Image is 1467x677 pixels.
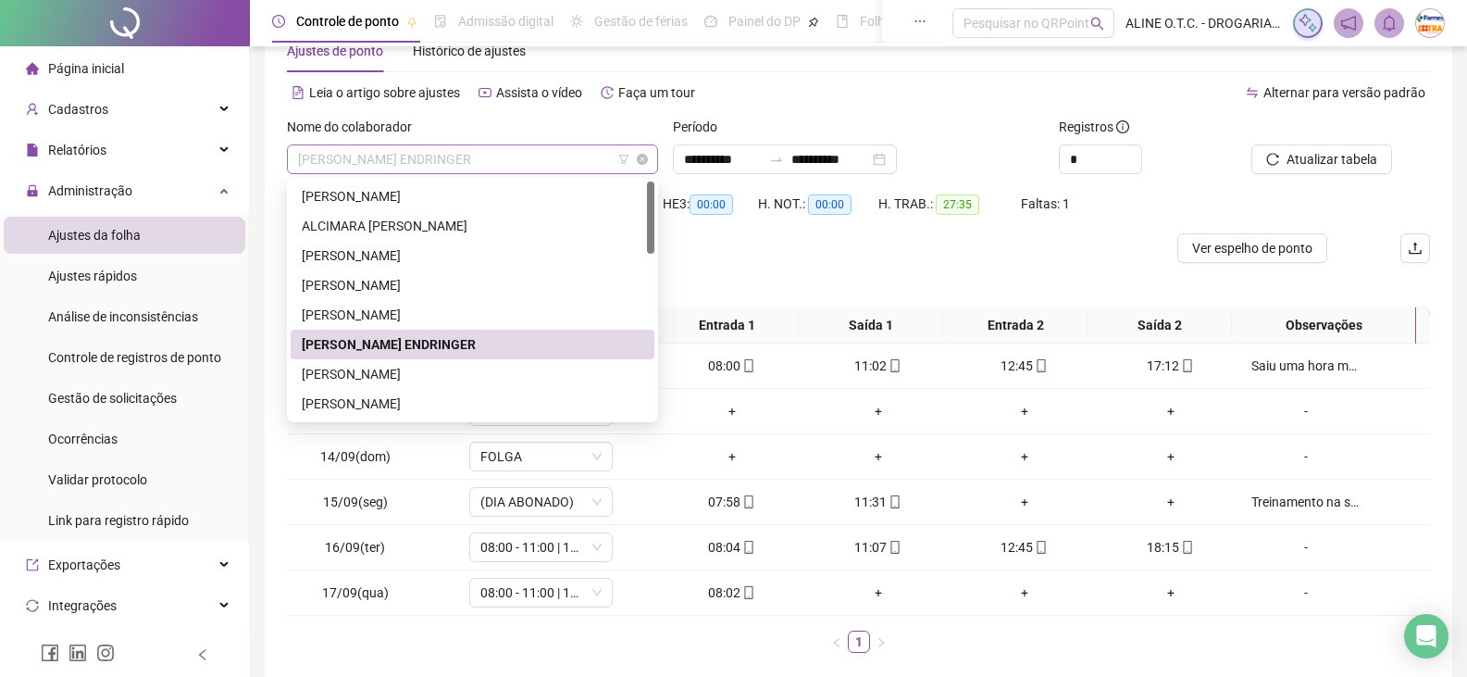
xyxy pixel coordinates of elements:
[1105,446,1237,467] div: +
[936,194,979,215] span: 27:35
[666,583,798,603] div: 08:02
[68,644,87,662] span: linkedin
[1088,307,1232,344] th: Saída 2
[26,184,39,197] span: lock
[914,15,926,28] span: ellipsis
[663,194,758,215] div: HE 3:
[48,598,117,613] span: Integrações
[666,446,798,467] div: +
[591,587,603,598] span: down
[740,359,755,372] span: mobile
[959,356,1090,376] div: 12:45
[291,270,654,300] div: ANNA LUISA DA SILVA MEILLI
[959,583,1090,603] div: +
[291,330,654,359] div: ELTON PAULO MUNIZ ENDRINGER
[591,542,603,553] span: down
[48,391,177,406] span: Gestão de solicitações
[1416,9,1444,37] img: 66417
[480,579,602,607] span: 08:00 - 11:00 | 12:30 - 17:30
[320,449,391,464] span: 14/09(dom)
[287,41,383,61] div: Ajustes de ponto
[302,394,643,414] div: [PERSON_NAME]
[1105,492,1237,512] div: +
[769,152,784,167] span: to
[1381,15,1398,31] span: bell
[813,492,944,512] div: 11:31
[878,194,1021,215] div: H. TRAB.:
[1192,238,1312,258] span: Ver espelho de ponto
[296,14,399,29] span: Controle de ponto
[291,389,654,419] div: FERNANDA FERNANDES MARVILLA
[479,86,491,99] span: youtube
[849,632,869,652] a: 1
[298,145,647,173] span: ELTON PAULO MUNIZ ENDRINGER
[1251,446,1361,467] div: -
[1179,541,1194,554] span: mobile
[666,356,798,376] div: 08:00
[291,211,654,241] div: ALCIMARA CRISTIANE KLIPPEL
[943,307,1088,344] th: Entrada 2
[302,275,643,295] div: [PERSON_NAME]
[813,356,944,376] div: 11:02
[302,364,643,384] div: [PERSON_NAME]
[1246,86,1259,99] span: swap
[601,86,614,99] span: history
[96,644,115,662] span: instagram
[48,350,221,365] span: Controle de registros de ponto
[291,300,654,330] div: EDIMAR JOCELINO REINHOLZ
[26,558,39,571] span: export
[480,533,602,561] span: 08:00 - 11:00 | 12:30 - 17:30
[570,15,583,28] span: sun
[1251,537,1361,558] div: -
[887,495,901,508] span: mobile
[1177,233,1327,263] button: Ver espelho de ponto
[48,61,124,76] span: Página inicial
[272,15,285,28] span: clock-circle
[959,492,1090,512] div: +
[1266,153,1279,166] span: reload
[1059,117,1129,137] span: Registros
[826,631,848,653] li: Página anterior
[618,85,695,100] span: Faça um tour
[769,152,784,167] span: swap-right
[618,154,629,165] span: filter
[291,182,654,211] div: ADRIANA GOMES FERREIRA DE SOUZA
[302,334,643,355] div: [PERSON_NAME] ENDRINGER
[870,631,892,653] li: Próxima página
[1340,15,1357,31] span: notification
[1251,144,1392,174] button: Atualizar tabela
[666,492,798,512] div: 07:58
[959,537,1090,558] div: 12:45
[41,644,59,662] span: facebook
[728,14,801,29] span: Painel do DP
[1179,359,1194,372] span: mobile
[48,183,132,198] span: Administração
[496,85,582,100] span: Assista o vídeo
[959,446,1090,467] div: +
[1090,17,1104,31] span: search
[48,513,189,528] span: Link para registro rápido
[959,401,1090,421] div: +
[1105,401,1237,421] div: +
[808,17,819,28] span: pushpin
[1251,401,1361,421] div: -
[848,631,870,653] li: 1
[740,541,755,554] span: mobile
[26,62,39,75] span: home
[860,14,978,29] span: Folha de pagamento
[291,241,654,270] div: ALINE OLIVEIRA TAVARES CORREIA
[302,305,643,325] div: [PERSON_NAME]
[302,216,643,236] div: ALCIMARA [PERSON_NAME]
[48,143,106,157] span: Relatórios
[322,585,389,600] span: 17/09(qua)
[758,194,878,215] div: H. NOT.:
[325,540,385,555] span: 16/09(ter)
[1251,356,1361,376] div: Saiu uma hora mais cedo hoje pois trabalhou uma a mais ontem.
[48,228,141,243] span: Ajustes da folha
[594,14,688,29] span: Gestão de férias
[1298,13,1318,33] img: sparkle-icon.fc2bf0ac1784a2077858766a79e2daf3.svg
[26,599,39,612] span: sync
[480,488,602,516] span: (DIA ABONADO)
[48,558,120,572] span: Exportações
[48,472,147,487] span: Validar protocolo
